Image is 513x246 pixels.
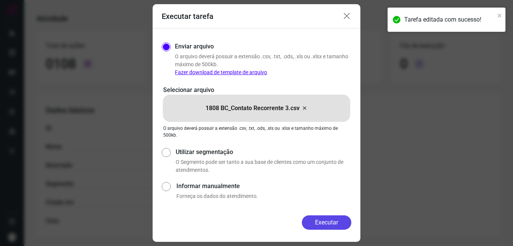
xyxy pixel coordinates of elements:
p: O Segmento pode ser tanto a sua base de clientes como um conjunto de atendimentos. [176,158,351,174]
p: Selecionar arquivo [163,86,350,95]
p: O arquivo deverá possuir a extensão .csv, .txt, .ods, .xls ou .xlsx e tamanho máximo de 500kb. [175,53,351,76]
p: O arquivo deverá possuir a extensão .csv, .txt, .ods, .xls ou .xlsx e tamanho máximo de 500kb. [163,125,350,139]
button: Executar [302,215,351,230]
div: Tarefa editada com sucesso! [404,15,495,24]
p: Forneça os dados do atendimento. [176,192,351,200]
label: Informar manualmente [176,182,351,191]
label: Utilizar segmentação [176,148,351,157]
p: 1808 BC_Contato Recorrente 3.csv [206,104,300,113]
a: Fazer download de template de arquivo [175,69,267,75]
h3: Executar tarefa [162,12,213,21]
button: close [497,11,502,20]
label: Enviar arquivo [175,42,214,51]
